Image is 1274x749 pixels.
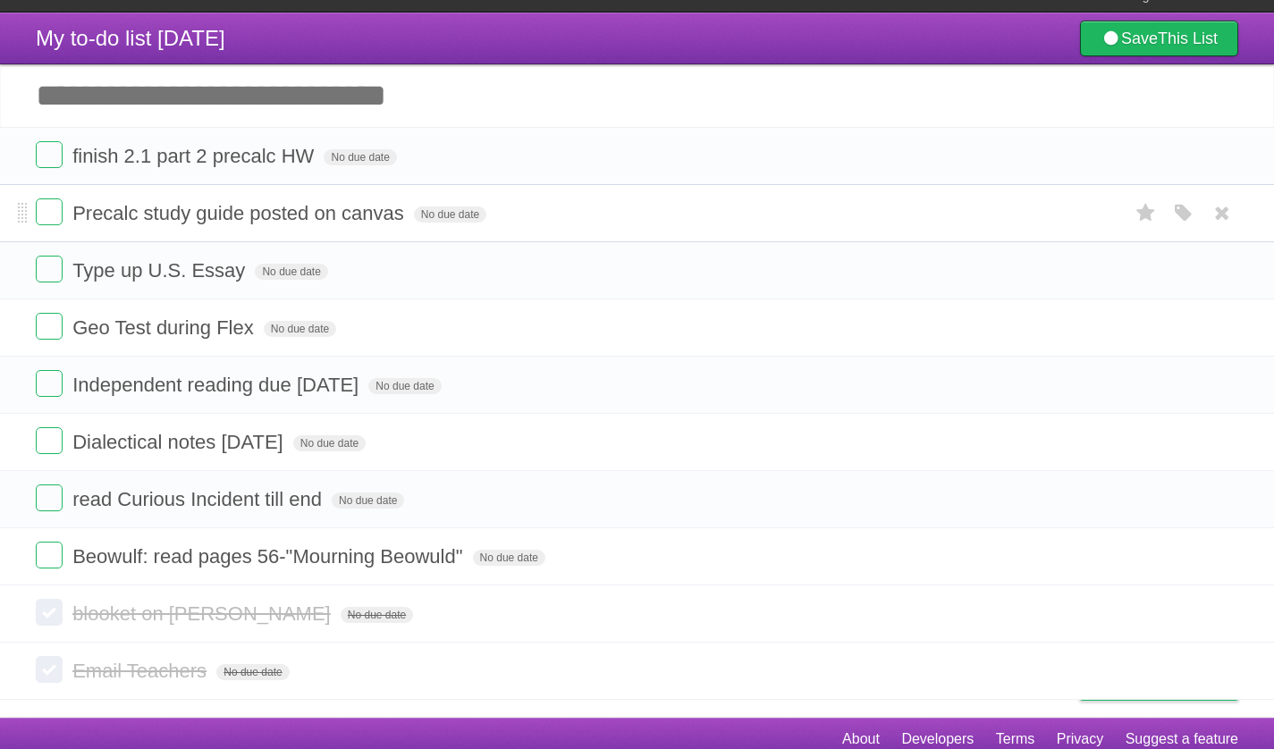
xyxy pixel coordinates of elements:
label: Done [36,427,63,454]
label: Done [36,141,63,168]
label: Done [36,198,63,225]
span: No due date [324,149,396,165]
label: Done [36,599,63,626]
b: This List [1158,29,1218,47]
label: Done [36,370,63,397]
span: No due date [414,206,486,223]
label: Done [36,656,63,683]
label: Done [36,542,63,568]
span: No due date [293,435,366,451]
span: Beowulf: read pages 56-"Mourning Beowuld" [72,545,467,568]
label: Star task [1129,198,1163,228]
span: No due date [216,664,289,680]
span: No due date [368,378,441,394]
span: read Curious Incident till end [72,488,326,510]
label: Done [36,484,63,511]
span: No due date [473,550,545,566]
span: Geo Test during Flex [72,316,258,339]
label: Done [36,313,63,340]
span: finish 2.1 part 2 precalc HW [72,145,318,167]
span: Dialectical notes [DATE] [72,431,288,453]
span: No due date [264,321,336,337]
span: Buy me a coffee [1118,669,1229,700]
span: No due date [341,607,413,623]
span: My to-do list [DATE] [36,26,225,50]
span: Email Teachers [72,660,211,682]
span: Independent reading due [DATE] [72,374,363,396]
span: Type up U.S. Essay [72,259,249,282]
span: blooket on [PERSON_NAME] [72,602,335,625]
span: No due date [255,264,327,280]
a: SaveThis List [1080,21,1238,56]
span: Precalc study guide posted on canvas [72,202,409,224]
span: No due date [332,492,404,509]
label: Done [36,256,63,282]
